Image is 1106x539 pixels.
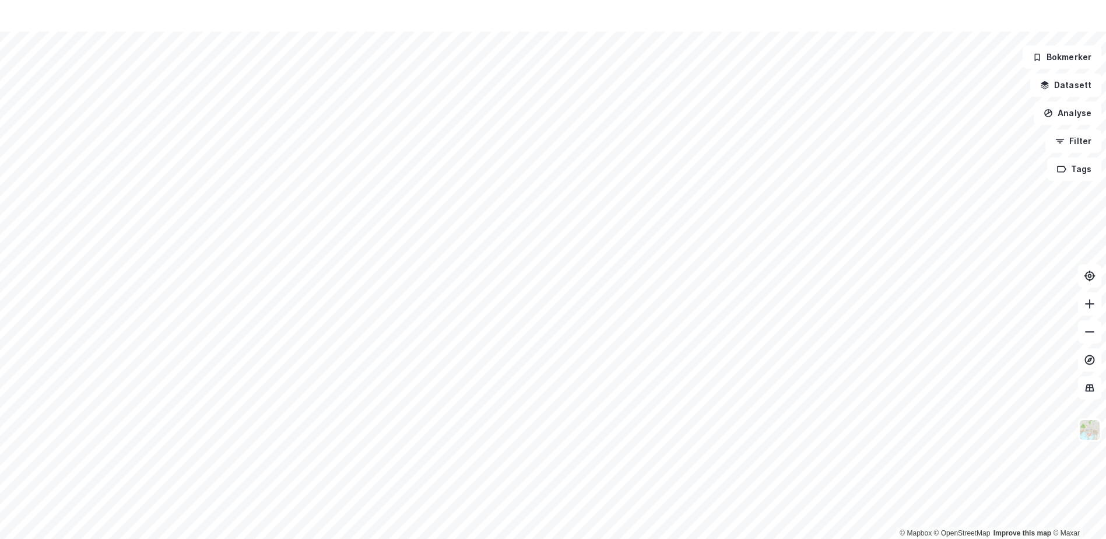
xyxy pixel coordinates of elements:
a: Improve this map [993,529,1051,537]
iframe: Chat Widget [1048,483,1106,539]
a: Mapbox [900,529,932,537]
button: Bokmerker [1023,45,1101,69]
button: Tags [1047,157,1101,181]
button: Analyse [1034,101,1101,125]
button: Datasett [1030,73,1101,97]
img: Z [1079,419,1101,441]
a: OpenStreetMap [934,529,991,537]
button: Filter [1045,129,1101,153]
